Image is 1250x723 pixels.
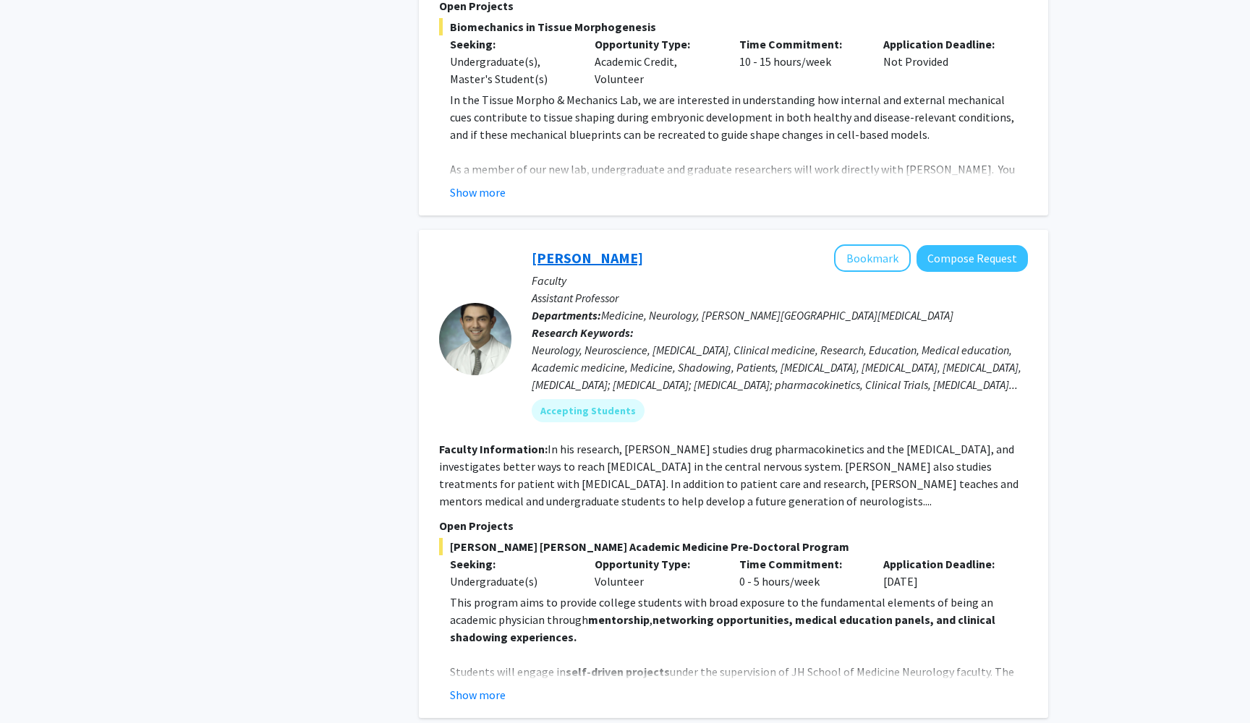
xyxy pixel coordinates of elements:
fg-read-more: In his research, [PERSON_NAME] studies drug pharmacokinetics and the [MEDICAL_DATA], and investig... [439,442,1019,508]
span: Biomechanics in Tissue Morphogenesis [439,18,1028,35]
mat-chip: Accepting Students [532,399,645,422]
button: Show more [450,686,506,703]
a: [PERSON_NAME] [532,249,643,267]
p: As a member of our new lab, undergraduate and graduate researchers will work directly with [PERSO... [450,161,1028,247]
button: Compose Request to Carlos Romo [917,245,1028,272]
p: Time Commitment: [739,555,862,573]
div: Undergraduate(s) [450,573,573,590]
strong: mentorship [588,612,650,627]
b: Faculty Information: [439,442,548,456]
p: Students will engage in under the supervision of JH School of Medicine Neurology faculty. The pro... [450,663,1028,715]
strong: self-driven projects [566,664,670,679]
p: Seeking: [450,35,573,53]
div: [DATE] [872,555,1017,590]
p: Application Deadline: [883,555,1006,573]
p: Open Projects [439,517,1028,534]
div: 0 - 5 hours/week [728,555,873,590]
div: Not Provided [872,35,1017,87]
p: Opportunity Type: [595,35,718,53]
div: Neurology, Neuroscience, [MEDICAL_DATA], Clinical medicine, Research, Education, Medical educatio... [532,341,1028,393]
p: Opportunity Type: [595,555,718,573]
p: Faculty [532,272,1028,289]
span: Medicine, Neurology, [PERSON_NAME][GEOGRAPHIC_DATA][MEDICAL_DATA] [601,308,953,322]
iframe: Chat [11,658,61,712]
div: Volunteer [584,555,728,590]
p: Seeking: [450,555,573,573]
p: In the Tissue Morpho & Mechanics Lab, we are interested in understanding how internal and externa... [450,91,1028,143]
button: Add Carlos Romo to Bookmarks [834,244,911,272]
div: 10 - 15 hours/week [728,35,873,87]
b: Departments: [532,308,601,322]
p: This program aims to provide college students with broad exposure to the fundamental elements of ... [450,594,1028,646]
p: Application Deadline: [883,35,1006,53]
span: [PERSON_NAME] [PERSON_NAME] Academic Medicine Pre-Doctoral Program [439,538,1028,555]
button: Show more [450,184,506,201]
b: Research Keywords: [532,325,634,340]
div: Undergraduate(s), Master's Student(s) [450,53,573,87]
p: Time Commitment: [739,35,862,53]
strong: networking opportunities, medical education panels, and clinical shadowing experiences. [450,612,995,644]
p: Assistant Professor [532,289,1028,307]
div: Academic Credit, Volunteer [584,35,728,87]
